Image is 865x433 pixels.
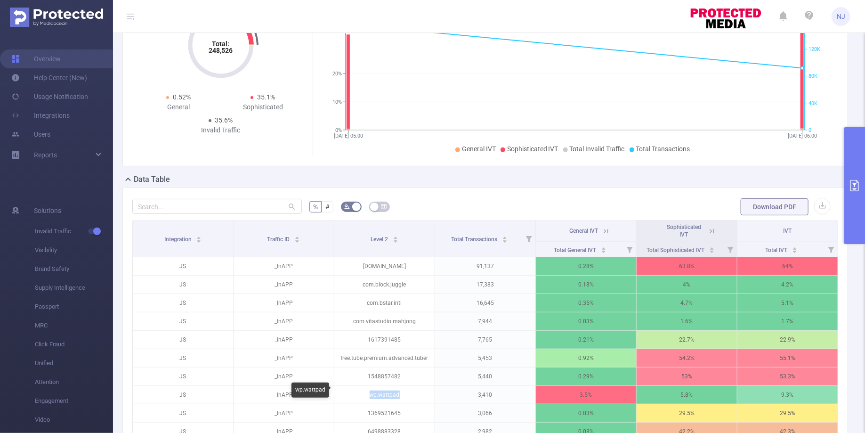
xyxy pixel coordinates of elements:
[234,312,334,330] p: _InAPP
[435,257,535,275] p: 91,137
[536,386,636,404] p: 3.5%
[35,222,113,241] span: Invalid Traffic
[234,404,334,422] p: _InAPP
[536,257,636,275] p: 0.28%
[34,201,61,220] span: Solutions
[164,236,193,243] span: Integration
[601,246,606,249] i: icon: caret-up
[502,235,507,238] i: icon: caret-up
[11,49,61,68] a: Overview
[178,125,263,135] div: Invalid Traffic
[808,74,817,80] tspan: 80K
[334,404,435,422] p: 1369521645
[133,386,233,404] p: JS
[257,93,275,101] span: 35.1%
[737,349,838,367] p: 55.1%
[234,368,334,385] p: _InAPP
[334,312,435,330] p: com.vitastudio.mahjong
[522,221,535,257] i: Filter menu
[335,127,342,133] tspan: 0%
[554,247,598,253] span: Total General IVT
[737,404,838,422] p: 29.5%
[11,106,70,125] a: Integrations
[637,294,737,312] p: 4.7%
[133,294,233,312] p: JS
[636,145,690,153] span: Total Transactions
[766,247,789,253] span: Total IVT
[435,368,535,385] p: 5,440
[637,331,737,349] p: 22.7%
[196,239,202,242] i: icon: caret-down
[570,145,625,153] span: Total Invalid Traffic
[11,125,50,144] a: Users
[808,127,811,133] tspan: 0
[132,199,302,214] input: Search...
[502,235,508,241] div: Sort
[381,204,387,209] i: icon: table
[344,204,350,209] i: icon: bg-colors
[133,368,233,385] p: JS
[737,294,838,312] p: 5.1%
[34,146,57,164] a: Reports
[784,228,792,234] span: IVT
[435,276,535,294] p: 17,383
[667,224,701,238] span: Sophisticated IVT
[332,99,342,105] tspan: 10%
[507,145,558,153] span: Sophisticated IVT
[35,297,113,316] span: Passport
[334,386,435,404] p: wp.wattpad
[133,331,233,349] p: JS
[10,8,103,27] img: Protected Media
[371,236,389,243] span: Level 2
[234,276,334,294] p: _InAPP
[637,404,737,422] p: 29.5%
[502,239,507,242] i: icon: caret-down
[215,116,233,124] span: 35.6%
[393,235,398,238] i: icon: caret-up
[808,46,820,52] tspan: 120K
[792,249,798,252] i: icon: caret-down
[325,203,330,211] span: #
[173,93,191,101] span: 0.52%
[393,235,398,241] div: Sort
[35,335,113,354] span: Click Fraud
[136,102,221,112] div: General
[11,68,87,87] a: Help Center (New)
[737,331,838,349] p: 22.9%
[209,47,233,54] tspan: 248,526
[601,249,606,252] i: icon: caret-down
[334,331,435,349] p: 1617391485
[601,246,606,252] div: Sort
[234,386,334,404] p: _InAPP
[647,247,706,253] span: Total Sophisticated IVT
[234,294,334,312] p: _InAPP
[11,87,88,106] a: Usage Notification
[792,246,798,252] div: Sort
[637,349,737,367] p: 54.2%
[334,349,435,367] p: free.tube.premium.advanced.tuber
[133,349,233,367] p: JS
[35,241,113,260] span: Visibility
[536,276,636,294] p: 0.18%
[196,235,202,238] i: icon: caret-up
[737,257,838,275] p: 64%
[435,386,535,404] p: 3,410
[334,294,435,312] p: com.bstar.intl
[234,257,334,275] p: _InAPP
[737,312,838,330] p: 1.7%
[234,331,334,349] p: _InAPP
[35,316,113,335] span: MRC
[637,386,737,404] p: 5.8%
[393,239,398,242] i: icon: caret-down
[536,368,636,385] p: 0.29%
[637,368,737,385] p: 53%
[334,276,435,294] p: com.block.juggle
[536,312,636,330] p: 0.03%
[221,102,306,112] div: Sophisticated
[34,151,57,159] span: Reports
[536,294,636,312] p: 0.35%
[332,71,342,77] tspan: 20%
[570,228,598,234] span: General IVT
[737,368,838,385] p: 53.3%
[334,257,435,275] p: [DOMAIN_NAME]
